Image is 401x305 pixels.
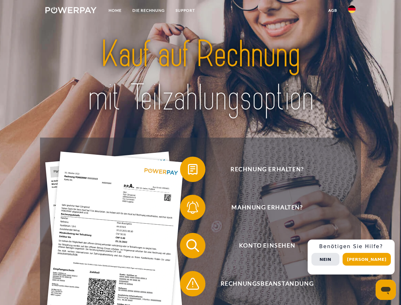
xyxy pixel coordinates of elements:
button: Nein [311,253,339,266]
img: qb_bell.svg [185,200,201,215]
a: agb [323,5,343,16]
img: qb_search.svg [185,238,201,254]
span: Rechnung erhalten? [189,157,345,182]
div: Schnellhilfe [308,240,395,274]
button: Konto einsehen [180,233,345,258]
span: Konto einsehen [189,233,345,258]
img: qb_bill.svg [185,161,201,177]
img: de [348,5,356,13]
h3: Benötigen Sie Hilfe? [311,243,391,250]
a: Home [103,5,127,16]
span: Mahnung erhalten? [189,195,345,220]
img: title-powerpay_de.svg [61,30,340,122]
button: Rechnung erhalten? [180,157,345,182]
img: logo-powerpay-white.svg [45,7,97,13]
img: qb_warning.svg [185,276,201,292]
button: [PERSON_NAME] [343,253,391,266]
button: Rechnungsbeanstandung [180,271,345,296]
a: SUPPORT [170,5,200,16]
iframe: Schaltfläche zum Öffnen des Messaging-Fensters [376,280,396,300]
button: Mahnung erhalten? [180,195,345,220]
span: Rechnungsbeanstandung [189,271,345,296]
a: DIE RECHNUNG [127,5,170,16]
